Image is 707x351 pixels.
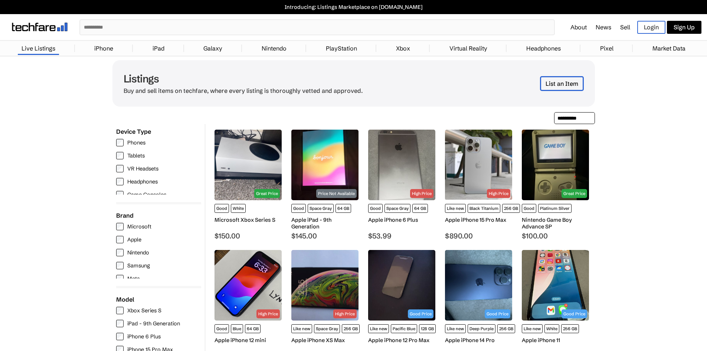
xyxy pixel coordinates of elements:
[116,296,201,303] div: Model
[522,217,589,230] div: Nintendo Game Boy Advance SP
[487,189,510,198] div: High Price
[445,337,512,344] div: Apple iPhone 14 Pro
[392,41,414,56] a: Xbox
[116,262,197,269] label: Samsung
[333,309,357,318] div: High Price
[116,333,197,340] label: iPhone 6 Plus
[149,41,168,56] a: iPad
[523,41,564,56] a: Headphones
[676,321,700,344] iframe: chat widget
[18,41,59,56] a: Live Listings
[124,72,363,85] h1: Listings
[596,23,611,31] a: News
[368,337,435,344] div: Apple iPhone 12 Pro Max
[620,23,630,31] a: Sell
[124,87,363,94] p: Buy and sell items on techfare, where every listing is thoroughly vetted and approved.
[419,324,436,333] span: 128 GB
[116,236,197,243] label: Apple
[468,324,495,333] span: Deep Purple
[445,231,512,240] div: $890.00
[116,275,124,282] input: Meta
[502,204,520,213] span: 256 GB
[116,212,201,219] div: Brand
[445,130,512,200] img: Apple - iPhone 15 Pro Max
[538,204,572,213] span: Platinum Silver
[412,204,428,213] span: 64 GB
[4,4,703,10] a: Introducing: Listings Marketplace on [DOMAIN_NAME]
[570,23,587,31] a: About
[245,324,261,333] span: 64 GB
[522,231,589,240] div: $100.00
[445,250,512,321] img: Apple - iPhone 14 Pro
[291,204,306,213] span: Good
[445,324,466,333] span: Like new
[314,324,340,333] span: Space Gray
[497,324,515,333] span: 256 GB
[291,217,359,230] div: Apple iPad - 9th Generation
[540,76,584,91] a: List an Item
[231,204,246,213] span: White
[116,307,124,314] input: Xbox Series S
[116,320,124,327] input: iPad - 9th Generation
[291,231,359,240] div: $145.00
[116,320,197,327] label: iPad - 9th Generation
[215,204,229,213] span: Good
[200,41,226,56] a: Galaxy
[384,204,410,213] span: Space Gray
[116,191,124,198] input: Game Consoles
[215,250,282,321] img: Apple - iPhone 12 mini
[561,324,579,333] span: 256 GB
[408,309,433,318] div: Good Price
[368,217,435,223] div: Apple iPhone 6 Plus
[254,189,280,198] div: Great Price
[322,41,361,56] a: PlayStation
[231,324,243,333] span: Blue
[544,324,559,333] span: White
[116,139,197,146] label: Phones
[637,21,665,34] a: Login
[522,324,543,333] span: Like new
[291,250,359,321] img: Apple - iPhone XS Max
[522,204,536,213] span: Good
[116,128,201,135] div: Device Type
[116,191,197,198] label: Game Consoles
[368,324,389,333] span: Like new
[12,23,68,31] img: techfare logo
[291,337,359,344] div: Apple iPhone XS Max
[116,223,124,230] input: Microsoft
[91,41,117,56] a: iPhone
[258,41,290,56] a: Nintendo
[116,165,197,172] label: VR Headsets
[368,250,435,321] img: Apple - iPhone 12 Pro Max
[116,236,124,243] input: Apple
[116,165,124,172] input: VR Headsets
[116,152,197,159] label: Tablets
[522,130,589,200] img: Nintendo - Game Boy Advance SP
[116,178,197,185] label: Headphones
[116,249,124,256] input: Nintendo
[445,204,466,213] span: Like new
[562,309,587,318] div: Good Price
[368,204,383,213] span: Good
[308,204,334,213] span: Space Gray
[291,130,359,200] img: Apple - iPad - 9th Generation
[116,178,124,185] input: Headphones
[562,189,587,198] div: Great Price
[391,324,417,333] span: Pacific Blue
[116,275,197,282] label: Meta
[342,324,360,333] span: 256 GB
[445,217,512,223] div: Apple iPhone 15 Pro Max
[316,189,357,198] div: Price Not Available
[291,324,312,333] span: Like new
[368,130,435,200] img: Apple - iPhone 6 Plus
[667,21,701,34] a: Sign Up
[468,204,500,213] span: Black Titanium
[485,309,510,318] div: Good Price
[522,337,589,344] div: Apple iPhone 11
[368,231,435,240] div: $53.99
[446,41,491,56] a: Virtual Reality
[336,204,351,213] span: 64 GB
[215,217,282,223] div: Microsoft Xbox Series S
[116,262,124,269] input: Samsung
